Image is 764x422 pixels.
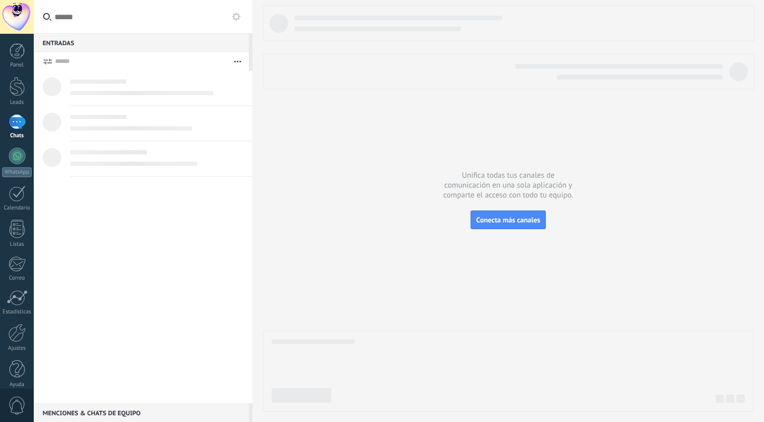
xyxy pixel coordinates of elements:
div: Chats [2,133,32,139]
div: Ajustes [2,345,32,352]
div: Menciones & Chats de equipo [34,403,249,422]
div: Calendario [2,205,32,212]
div: Leads [2,99,32,106]
div: Panel [2,62,32,69]
div: Ayuda [2,381,32,388]
div: Correo [2,275,32,282]
div: WhatsApp [2,167,32,177]
div: Entradas [34,33,249,52]
span: Conecta más canales [476,215,540,225]
div: Listas [2,241,32,248]
div: Estadísticas [2,309,32,315]
button: Conecta más canales [471,210,546,229]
